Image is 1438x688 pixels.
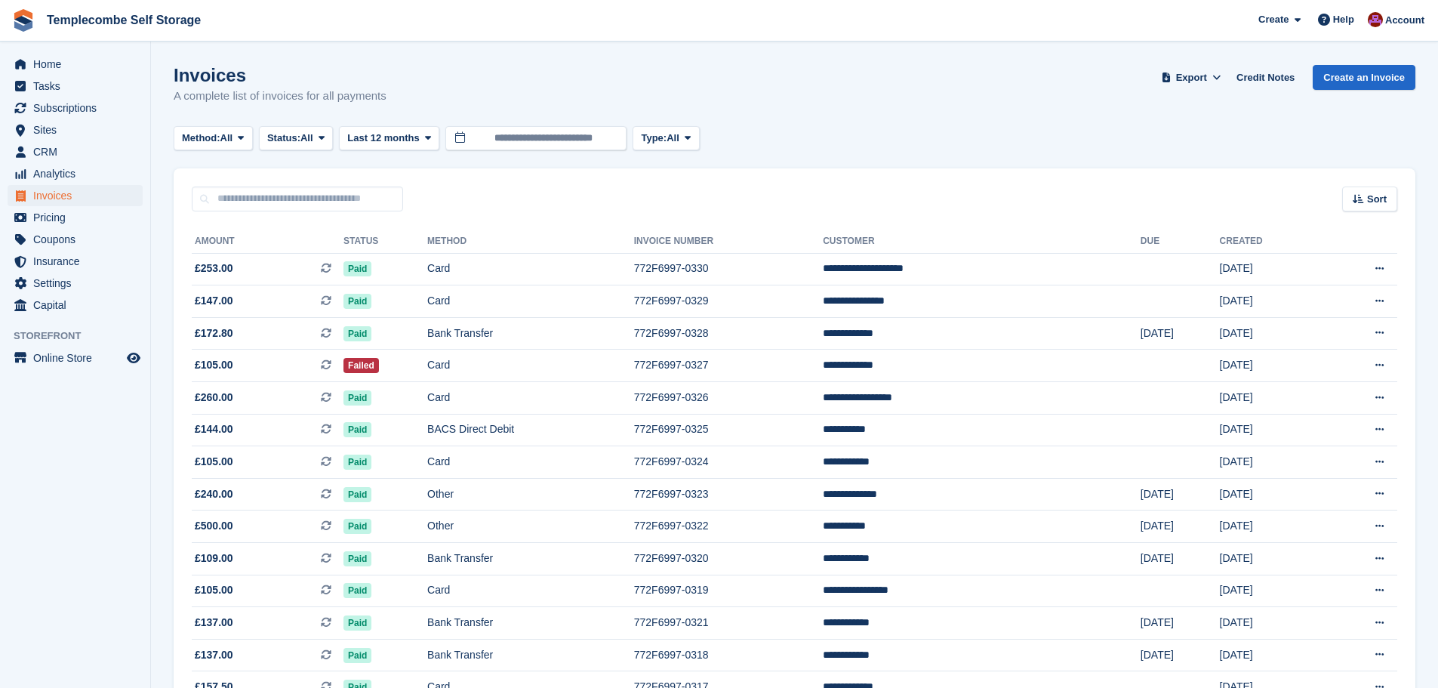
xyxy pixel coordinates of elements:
[1141,317,1220,350] td: [DATE]
[195,551,233,566] span: £109.00
[33,76,124,97] span: Tasks
[634,285,823,318] td: 772F6997-0329
[1220,446,1323,479] td: [DATE]
[195,518,233,534] span: £500.00
[634,230,823,254] th: Invoice Number
[8,141,143,162] a: menu
[347,131,419,146] span: Last 12 months
[1258,12,1289,27] span: Create
[427,639,634,671] td: Bank Transfer
[33,163,124,184] span: Analytics
[1220,317,1323,350] td: [DATE]
[427,253,634,285] td: Card
[33,141,124,162] span: CRM
[33,251,124,272] span: Insurance
[634,253,823,285] td: 772F6997-0330
[8,295,143,316] a: menu
[8,97,143,119] a: menu
[1230,65,1301,90] a: Credit Notes
[267,131,300,146] span: Status:
[1368,12,1383,27] img: Chris Barnard
[174,126,253,151] button: Method: All
[174,88,386,105] p: A complete list of invoices for all payments
[427,350,634,382] td: Card
[33,229,124,250] span: Coupons
[633,126,699,151] button: Type: All
[634,575,823,607] td: 772F6997-0319
[1141,639,1220,671] td: [DATE]
[1220,253,1323,285] td: [DATE]
[33,119,124,140] span: Sites
[1220,478,1323,511] td: [DATE]
[343,551,371,566] span: Paid
[195,293,233,309] span: £147.00
[343,390,371,406] span: Paid
[343,615,371,631] span: Paid
[8,185,143,206] a: menu
[634,317,823,350] td: 772F6997-0328
[1220,575,1323,607] td: [DATE]
[192,230,343,254] th: Amount
[1141,543,1220,575] td: [DATE]
[641,131,667,146] span: Type:
[1220,414,1323,446] td: [DATE]
[667,131,679,146] span: All
[634,543,823,575] td: 772F6997-0320
[300,131,313,146] span: All
[427,382,634,415] td: Card
[823,230,1141,254] th: Customer
[1220,543,1323,575] td: [DATE]
[343,422,371,437] span: Paid
[195,615,233,631] span: £137.00
[427,511,634,543] td: Other
[634,350,823,382] td: 772F6997-0327
[195,421,233,437] span: £144.00
[339,126,439,151] button: Last 12 months
[1220,382,1323,415] td: [DATE]
[343,358,379,373] span: Failed
[195,390,233,406] span: £260.00
[14,329,150,344] span: Storefront
[33,54,124,75] span: Home
[427,543,634,575] td: Bank Transfer
[8,347,143,369] a: menu
[634,511,823,543] td: 772F6997-0322
[634,382,823,415] td: 772F6997-0326
[1220,639,1323,671] td: [DATE]
[427,285,634,318] td: Card
[343,583,371,598] span: Paid
[8,54,143,75] a: menu
[343,261,371,276] span: Paid
[1176,70,1207,85] span: Export
[634,478,823,511] td: 772F6997-0323
[8,119,143,140] a: menu
[343,326,371,341] span: Paid
[33,347,124,369] span: Online Store
[343,648,371,663] span: Paid
[1367,192,1387,207] span: Sort
[1385,13,1424,28] span: Account
[343,294,371,309] span: Paid
[343,455,371,470] span: Paid
[427,230,634,254] th: Method
[8,76,143,97] a: menu
[174,65,386,85] h1: Invoices
[195,454,233,470] span: £105.00
[8,163,143,184] a: menu
[1220,230,1323,254] th: Created
[634,446,823,479] td: 772F6997-0324
[182,131,220,146] span: Method:
[195,486,233,502] span: £240.00
[1141,478,1220,511] td: [DATE]
[8,251,143,272] a: menu
[634,414,823,446] td: 772F6997-0325
[1313,65,1415,90] a: Create an Invoice
[195,261,233,276] span: £253.00
[8,229,143,250] a: menu
[33,185,124,206] span: Invoices
[220,131,233,146] span: All
[195,647,233,663] span: £137.00
[1220,350,1323,382] td: [DATE]
[1220,511,1323,543] td: [DATE]
[1333,12,1354,27] span: Help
